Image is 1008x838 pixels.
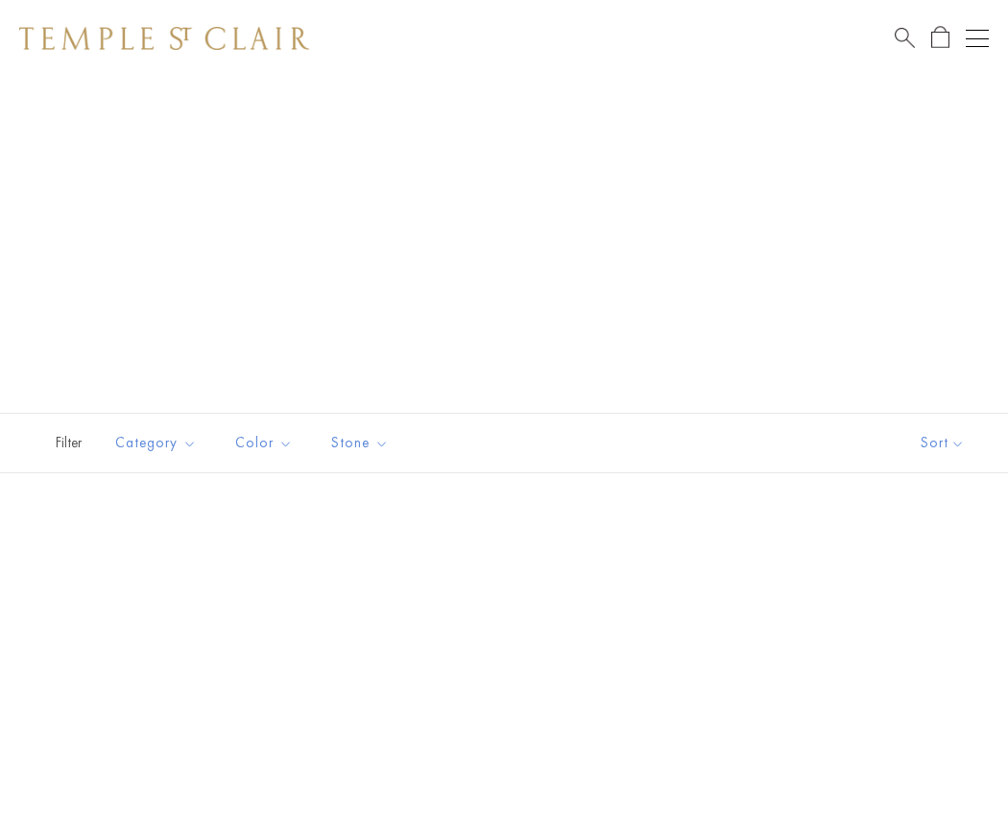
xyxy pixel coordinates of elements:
img: Temple St. Clair [19,27,309,50]
span: Color [226,431,307,455]
button: Open navigation [966,27,989,50]
button: Show sort by [877,414,1008,472]
button: Category [101,421,211,465]
button: Color [221,421,307,465]
span: Stone [322,431,403,455]
span: Category [106,431,211,455]
button: Stone [317,421,403,465]
a: Search [895,26,915,50]
a: Open Shopping Bag [931,26,949,50]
